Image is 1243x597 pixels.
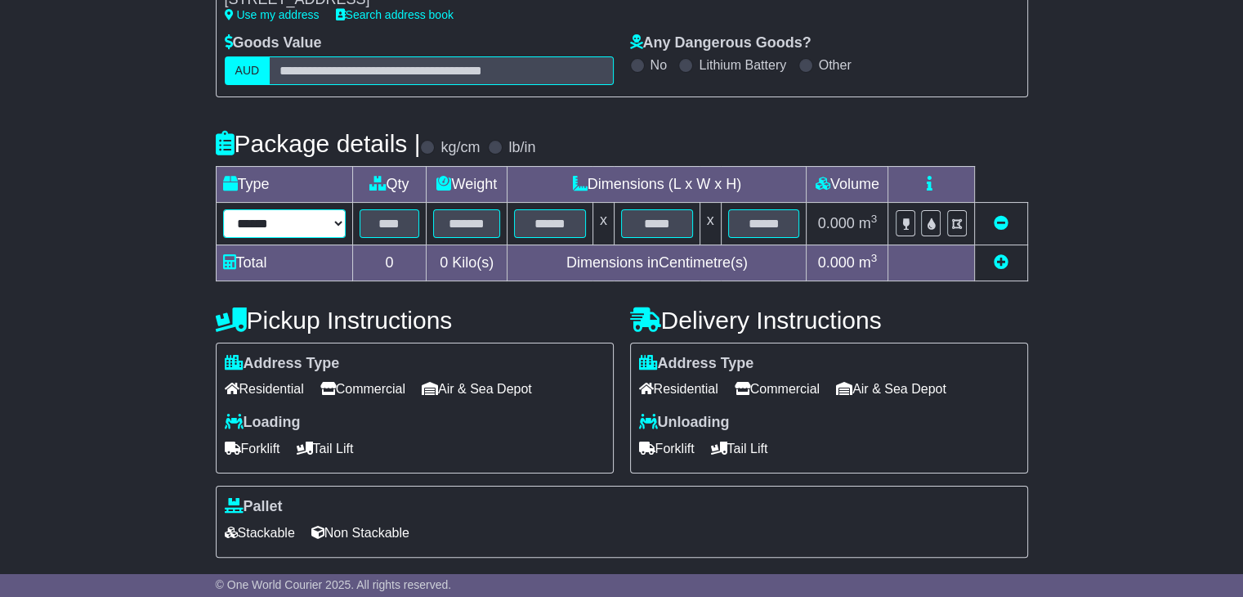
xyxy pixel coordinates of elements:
label: lb/in [508,139,535,157]
span: Stackable [225,520,295,545]
td: Dimensions (L x W x H) [507,166,807,202]
td: x [592,202,614,245]
a: Remove this item [994,215,1008,231]
td: Volume [807,166,888,202]
td: x [700,202,721,245]
span: Forklift [639,436,695,461]
span: Residential [225,376,304,402]
label: Unloading [639,414,730,432]
td: Dimensions in Centimetre(s) [507,245,807,281]
td: Type [216,166,352,202]
label: kg/cm [440,139,480,157]
sup: 3 [871,213,878,225]
label: AUD [225,56,271,85]
label: Goods Value [225,34,322,52]
a: Use my address [225,8,320,21]
span: Air & Sea Depot [422,376,532,402]
span: Air & Sea Depot [836,376,946,402]
h4: Package details | [216,130,421,157]
td: Weight [427,166,507,202]
label: Lithium Battery [699,57,786,73]
span: Tail Lift [297,436,354,461]
label: Loading [225,414,301,432]
span: 0.000 [818,215,855,231]
span: Tail Lift [711,436,768,461]
h4: Delivery Instructions [630,307,1028,334]
td: Kilo(s) [427,245,507,281]
h4: Pickup Instructions [216,307,614,334]
span: 0 [440,254,448,271]
span: Non Stackable [311,520,409,545]
a: Search address book [336,8,454,21]
td: 0 [352,245,427,281]
a: Add new item [994,254,1008,271]
span: m [859,215,878,231]
span: © One World Courier 2025. All rights reserved. [216,578,452,591]
sup: 3 [871,252,878,264]
label: Other [819,57,852,73]
label: Address Type [225,355,340,373]
td: Qty [352,166,427,202]
label: Any Dangerous Goods? [630,34,812,52]
span: Commercial [320,376,405,402]
span: Commercial [735,376,820,402]
span: Forklift [225,436,280,461]
span: m [859,254,878,271]
label: No [651,57,667,73]
td: Total [216,245,352,281]
span: Residential [639,376,718,402]
span: 0.000 [818,254,855,271]
label: Pallet [225,498,283,516]
label: Address Type [639,355,754,373]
